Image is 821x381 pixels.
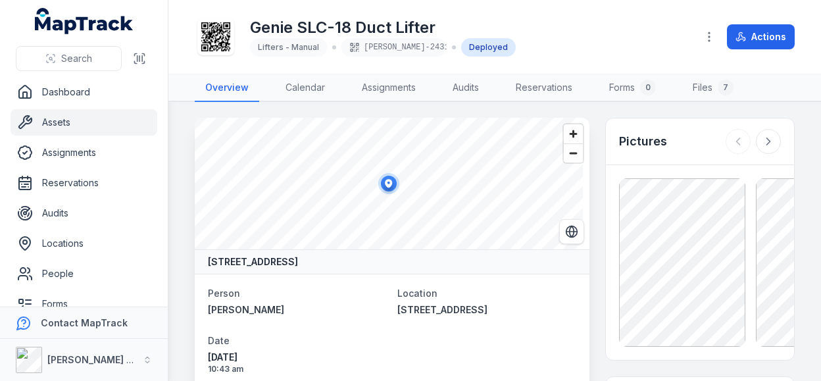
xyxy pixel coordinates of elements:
[564,143,583,163] button: Zoom out
[341,38,447,57] div: [PERSON_NAME]-2431
[640,80,656,95] div: 0
[442,74,489,102] a: Audits
[397,303,576,317] a: [STREET_ADDRESS]
[11,230,157,257] a: Locations
[41,317,128,328] strong: Contact MapTrack
[208,255,298,268] strong: [STREET_ADDRESS]
[208,351,387,364] span: [DATE]
[461,38,516,57] div: Deployed
[208,351,387,374] time: 8/29/2025, 10:43:56 AM
[619,132,667,151] h3: Pictures
[564,124,583,143] button: Zoom in
[11,170,157,196] a: Reservations
[250,17,516,38] h1: Genie SLC-18 Duct Lifter
[208,303,387,317] a: [PERSON_NAME]
[599,74,666,102] a: Forms0
[718,80,734,95] div: 7
[195,118,583,249] canvas: Map
[208,364,387,374] span: 10:43 am
[208,335,230,346] span: Date
[11,200,157,226] a: Audits
[35,8,134,34] a: MapTrack
[11,79,157,105] a: Dashboard
[258,42,319,52] span: Lifters - Manual
[682,74,744,102] a: Files7
[397,304,487,315] span: [STREET_ADDRESS]
[351,74,426,102] a: Assignments
[727,24,795,49] button: Actions
[61,52,92,65] span: Search
[208,288,240,299] span: Person
[559,219,584,244] button: Switch to Satellite View
[275,74,336,102] a: Calendar
[195,74,259,102] a: Overview
[505,74,583,102] a: Reservations
[11,140,157,166] a: Assignments
[47,354,139,365] strong: [PERSON_NAME] Air
[11,109,157,136] a: Assets
[11,291,157,317] a: Forms
[16,46,122,71] button: Search
[11,261,157,287] a: People
[397,288,437,299] span: Location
